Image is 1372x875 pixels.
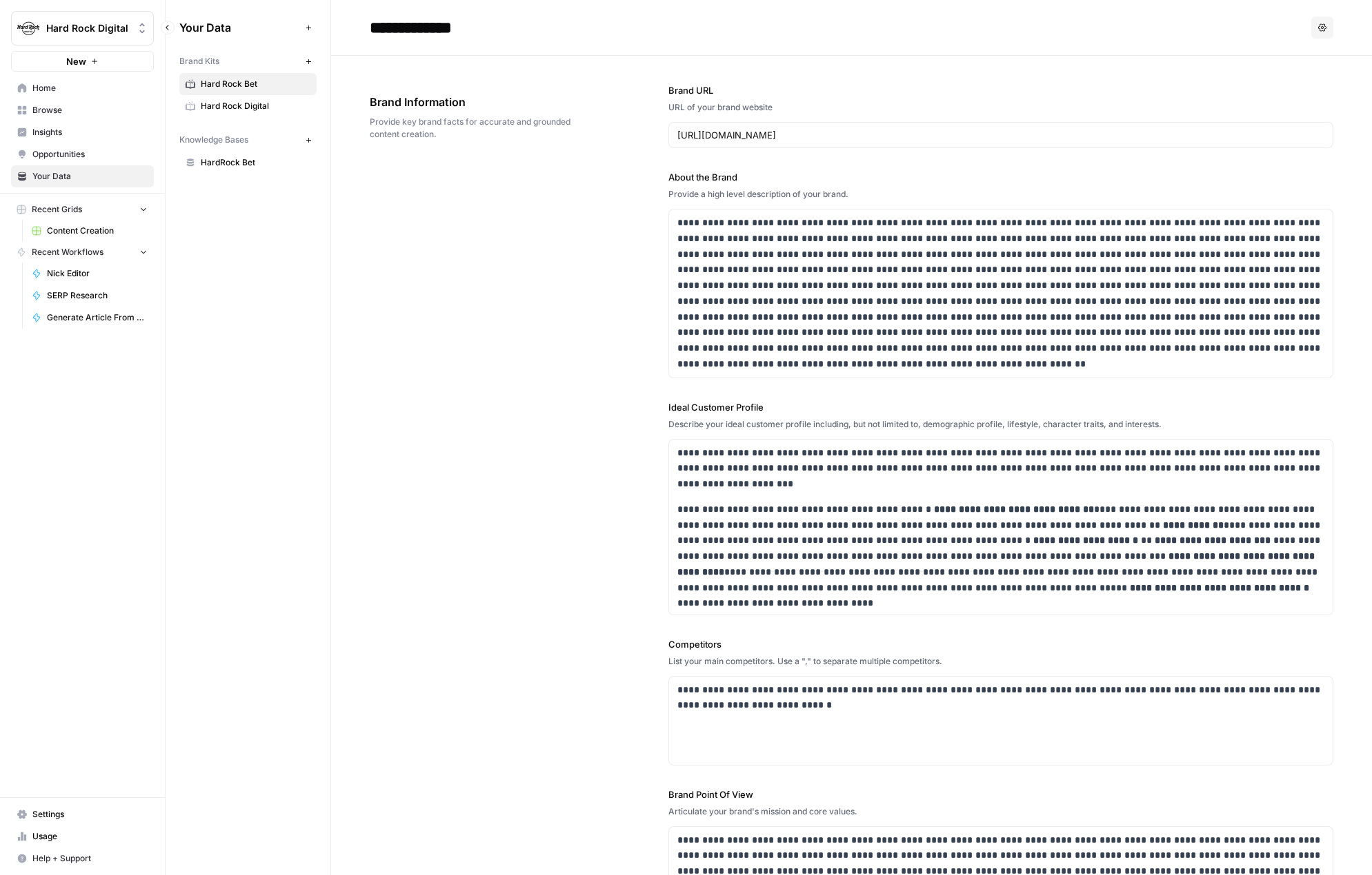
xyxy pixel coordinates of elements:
button: New [11,51,154,72]
input: www.sundaysoccer.com [677,128,1324,142]
span: Recent Grids [32,203,82,216]
span: Recent Workflows [32,246,103,258]
div: Describe your ideal customer profile including, but not limited to, demographic profile, lifestyl... [668,418,1333,431]
a: SERP Research [26,285,154,307]
span: Browse [32,104,148,116]
label: Brand Point Of View [668,787,1333,801]
label: Ideal Customer Profile [668,400,1333,414]
span: Hard Rock Digital [201,100,310,112]
div: Provide a high level description of your brand. [668,188,1333,200]
a: Insights [11,121,154,143]
div: List your main competitors. Use a "," to separate multiple competitors. [668,655,1333,668]
span: Home [32,82,148,94]
a: Content Creation [26,220,154,242]
span: Insights [32,126,148,138]
button: Help + Support [11,847,154,869]
div: Articulate your brand's mission and core values. [668,805,1333,818]
span: Hard Rock Bet [201,78,310,90]
a: Usage [11,825,154,847]
span: Provide key brand facts for accurate and grounded content creation. [370,116,591,141]
span: Your Data [179,19,300,36]
a: Generate Article From Outline [26,307,154,329]
button: Recent Workflows [11,242,154,262]
a: Home [11,77,154,99]
span: Brand Kits [179,55,219,68]
a: Browse [11,99,154,121]
span: Hard Rock Digital [46,21,130,35]
span: SERP Research [47,289,148,302]
span: Usage [32,830,148,843]
button: Workspace: Hard Rock Digital [11,11,154,45]
span: Opportunities [32,148,148,161]
a: Opportunities [11,143,154,165]
a: HardRock Bet [179,152,317,174]
span: Your Data [32,170,148,183]
label: Competitors [668,637,1333,651]
div: URL of your brand website [668,101,1333,114]
a: Settings [11,803,154,825]
span: HardRock Bet [201,156,310,169]
a: Your Data [11,165,154,187]
a: Hard Rock Bet [179,73,317,95]
img: Hard Rock Digital Logo [16,16,41,41]
a: Nick Editor [26,262,154,285]
span: Knowledge Bases [179,134,248,146]
span: Help + Support [32,852,148,865]
label: About the Brand [668,170,1333,184]
label: Brand URL [668,83,1333,97]
span: Brand Information [370,94,591,110]
span: Settings [32,808,148,821]
span: Generate Article From Outline [47,311,148,324]
a: Hard Rock Digital [179,95,317,117]
button: Recent Grids [11,199,154,220]
span: Content Creation [47,225,148,237]
span: Nick Editor [47,267,148,280]
span: New [66,54,86,68]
